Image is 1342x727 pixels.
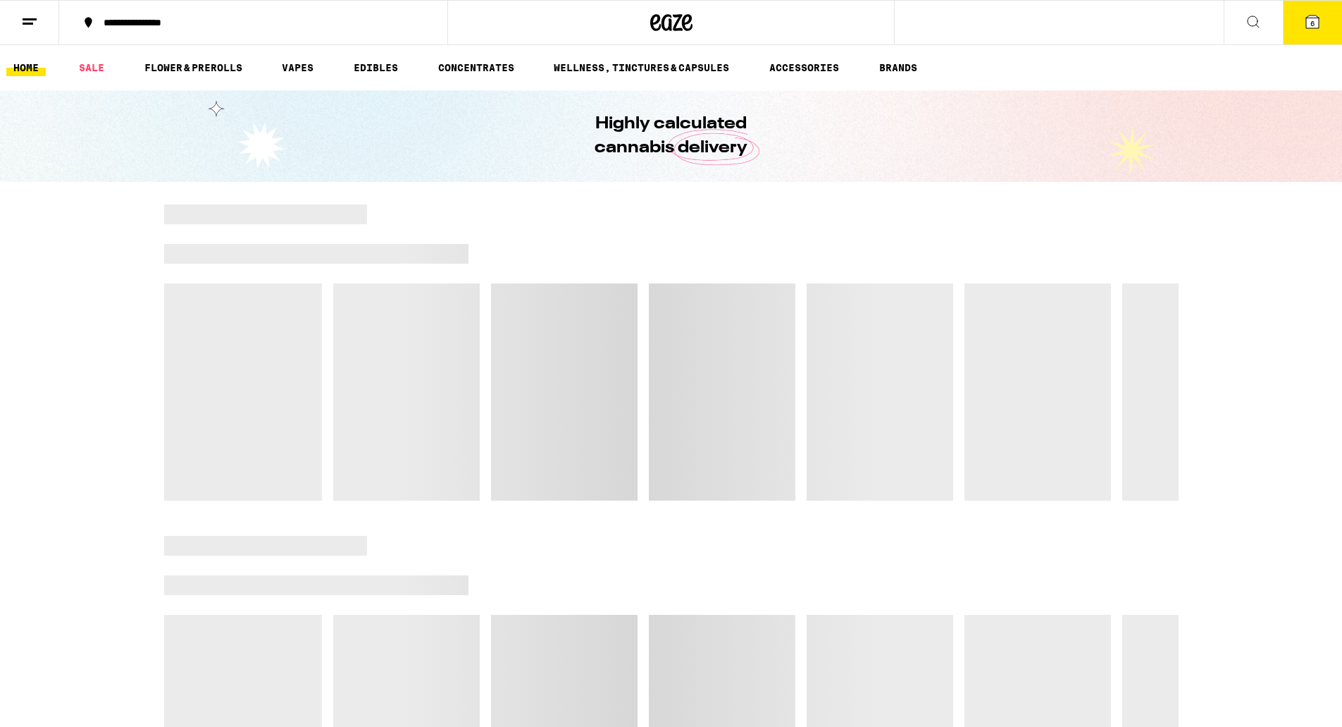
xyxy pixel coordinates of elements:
a: BRANDS [872,59,924,76]
h1: Highly calculated cannabis delivery [555,112,788,160]
button: 6 [1283,1,1342,44]
a: HOME [6,59,46,76]
span: 6 [1310,19,1315,28]
a: CONCENTRATES [431,59,521,76]
a: SALE [72,59,111,76]
a: WELLNESS, TINCTURES & CAPSULES [547,59,736,76]
a: FLOWER & PREROLLS [137,59,249,76]
a: VAPES [275,59,321,76]
a: ACCESSORIES [762,59,846,76]
a: EDIBLES [347,59,405,76]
